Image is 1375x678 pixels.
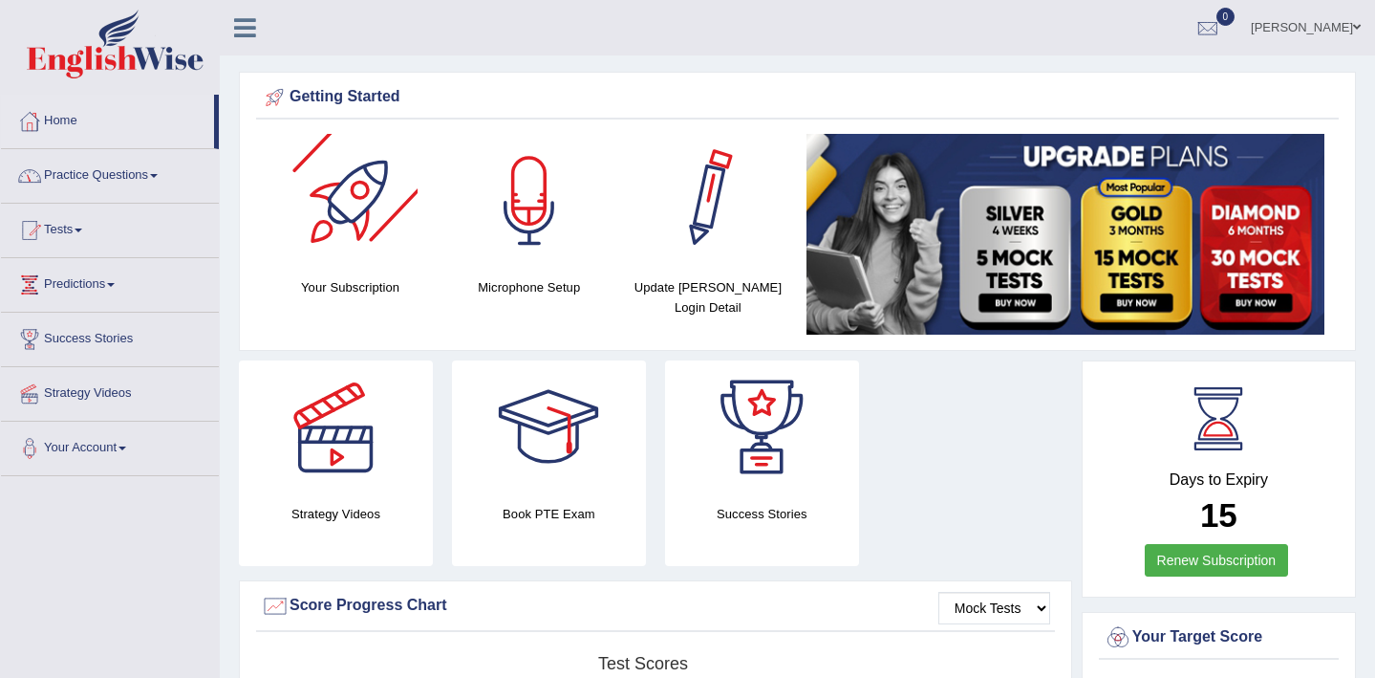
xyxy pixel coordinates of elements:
[1200,496,1237,534] b: 15
[628,277,787,317] h4: Update [PERSON_NAME] Login Detail
[452,504,646,524] h4: Book PTE Exam
[261,83,1334,112] div: Getting Started
[1,149,219,197] a: Practice Questions
[270,277,430,297] h4: Your Subscription
[1216,8,1235,26] span: 0
[1,422,219,470] a: Your Account
[1,204,219,252] a: Tests
[1145,544,1289,577] a: Renew Subscription
[806,134,1324,335] img: small5.jpg
[261,592,1050,621] div: Score Progress Chart
[1,258,219,306] a: Predictions
[1,367,219,415] a: Strategy Videos
[1104,471,1334,489] h4: Days to Expiry
[665,504,859,524] h4: Success Stories
[239,504,433,524] h4: Strategy Videos
[598,654,688,673] tspan: Test scores
[1104,623,1334,652] div: Your Target Score
[449,277,609,297] h4: Microphone Setup
[1,95,214,142] a: Home
[1,313,219,361] a: Success Stories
